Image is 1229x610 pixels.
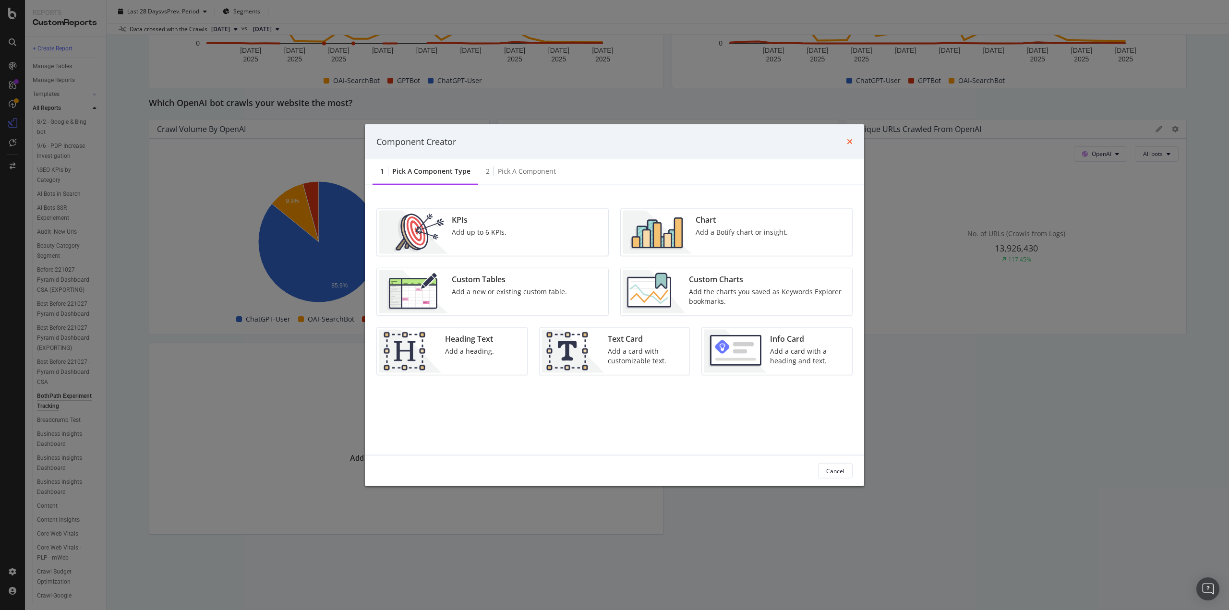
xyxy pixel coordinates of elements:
img: BHjNRGjj.png [623,211,692,254]
div: Add a heading. [445,347,494,356]
div: Pick a Component type [392,167,470,176]
button: Cancel [818,463,853,478]
div: 2 [486,167,490,176]
div: Add a Botify chart or insight. [696,227,788,237]
div: Add up to 6 KPIs. [452,227,506,237]
div: modal [365,124,864,486]
div: Add a card with a heading and text. [770,347,846,366]
img: CzM_nd8v.png [379,270,448,313]
img: CtJ9-kHf.png [379,330,441,373]
div: Component Creator [376,135,456,148]
img: __UUOcd1.png [379,211,448,254]
div: Add the charts you saved as Keywords Explorer bookmarks. [689,287,846,306]
div: 1 [380,167,384,176]
div: Info Card [770,334,846,345]
div: Pick a Component [498,167,556,176]
div: Chart [696,215,788,226]
div: Text Card [608,334,684,345]
div: times [847,135,853,148]
div: Cancel [826,466,844,475]
img: CIPqJSrR.png [542,330,604,373]
div: Add a card with customizable text. [608,347,684,366]
div: KPIs [452,215,506,226]
div: Heading Text [445,334,494,345]
div: Add a new or existing custom table. [452,287,567,297]
div: Open Intercom Messenger [1196,577,1219,600]
div: Custom Charts [689,274,846,285]
img: 9fcGIRyhgxRLRpur6FCk681sBQ4rDmX99LnU5EkywwAAAAAElFTkSuQmCC [704,330,766,373]
img: Chdk0Fza.png [623,270,685,313]
div: Custom Tables [452,274,567,285]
